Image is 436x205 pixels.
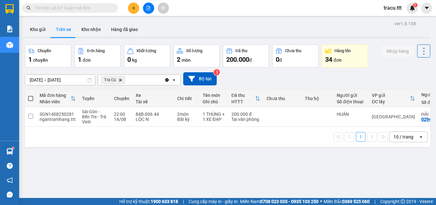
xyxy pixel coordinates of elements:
span: ⚪️ [320,200,322,203]
div: Chi tiết [177,96,196,101]
button: file-add [143,3,154,14]
div: Nhân viên [40,99,71,104]
button: Chuyến1chuyến [25,44,71,67]
span: search [26,6,31,10]
button: Kho nhận [76,22,106,37]
span: aim [161,6,165,10]
div: [GEOGRAPHIC_DATA] [372,114,415,119]
div: SGN1408250281 [40,112,76,117]
span: file-add [146,6,151,10]
div: 1 THÙNG + 1 XE ĐẠP [203,112,225,122]
svg: open [171,77,177,83]
div: Tài xế [136,99,171,104]
span: 2 [177,56,180,63]
svg: Delete [118,78,122,82]
div: Chưa thu [285,49,301,53]
img: icon-new-feature [410,5,415,11]
div: Thu hộ [305,96,330,101]
div: 22:00 [114,112,129,117]
span: notification [7,177,13,183]
span: plus [132,6,136,10]
span: Trà Cú, close by backspace [101,76,125,84]
div: 14/08 [114,117,129,122]
svg: open [418,134,424,139]
span: đ [249,58,252,63]
div: Tên món [203,93,225,98]
button: Nhập hàng [381,45,414,57]
img: solution-icon [6,26,13,32]
button: Trên xe [51,22,76,37]
span: copyright [401,199,405,204]
span: đ [279,58,282,63]
span: Trà Cú [104,77,116,83]
span: | [374,198,375,205]
span: Sài Gòn - Bến Tre - Trà Vinh [82,109,106,124]
span: | [183,198,184,205]
button: Kho gửi [25,22,51,37]
div: Mã đơn hàng [40,93,71,98]
div: Số lượng [186,49,202,53]
div: Xe [136,93,171,98]
div: VP gửi [372,93,410,98]
span: chuyến [33,58,48,63]
div: Người gửi [337,93,365,98]
img: warehouse-icon [6,148,13,155]
button: caret-down [421,3,432,14]
div: Chuyến [114,96,129,101]
span: đơn [334,58,342,63]
div: Chuyến [38,49,51,53]
button: Hàng đã giao [106,22,143,37]
sup: 3 [214,69,220,75]
span: 1 [28,56,32,63]
sup: 1 [413,3,417,7]
button: Bộ lọc [183,72,217,85]
div: Khối lượng [137,49,156,53]
span: đơn [83,58,91,63]
div: HUÂN [337,112,365,117]
th: Toggle SortBy [228,90,263,107]
div: Chưa thu [267,96,298,101]
span: 200.000 [226,56,249,63]
div: LỘC N [136,117,171,122]
div: Đơn hàng [87,49,105,53]
svg: Clear all [164,77,169,83]
th: Toggle SortBy [36,90,79,107]
div: ngantramhang.ttt [40,117,76,122]
div: Đã thu [231,93,255,98]
div: HTTT [231,99,255,104]
span: 1 [78,56,81,63]
span: 1 [414,3,416,7]
th: Toggle SortBy [369,90,418,107]
span: Hỗ trợ kỹ thuật: [119,198,178,205]
strong: 0708 023 035 - 0935 103 250 [260,199,319,204]
div: ĐC lấy [372,99,410,104]
button: Số lượng2món [173,44,220,67]
strong: 0369 525 060 [342,199,370,204]
span: Miền Nam [240,198,319,205]
div: 200.000 đ [231,112,260,117]
div: 84B-006.44 [136,112,171,117]
button: aim [158,3,169,14]
span: kg [132,58,137,63]
span: 34 [325,56,332,63]
button: Khối lượng0kg [124,44,170,67]
span: món [182,58,191,63]
div: ver 1.8.138 [395,20,416,27]
span: question-circle [7,163,13,169]
button: 1 [356,132,365,142]
button: Hàng tồn34đơn [322,44,368,67]
input: Tìm tên, số ĐT hoặc mã đơn [35,4,110,12]
span: 0 [127,56,131,63]
span: caret-down [424,5,430,11]
img: warehouse-icon [6,42,13,48]
div: Tại văn phòng [231,117,260,122]
button: plus [128,3,139,14]
span: tracu.ttt [379,4,407,12]
span: 0 [276,56,279,63]
span: Miền Bắc [324,198,370,205]
input: Selected Trà Cú. [126,77,127,83]
div: Đã thu [236,49,247,53]
span: Cung cấp máy in - giấy in: [189,198,238,205]
button: Đã thu200.000đ [223,44,269,67]
div: Hàng tồn [335,49,351,53]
